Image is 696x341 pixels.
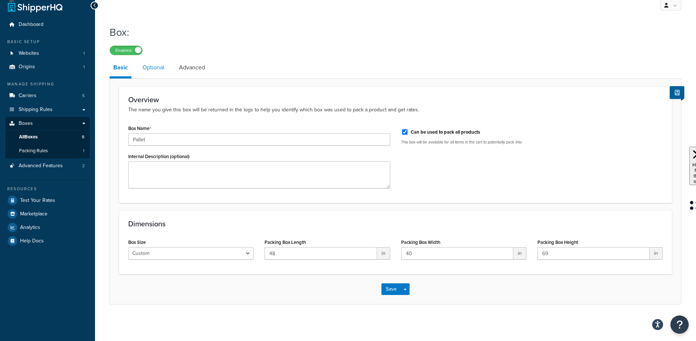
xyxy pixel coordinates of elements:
h1: Box: [110,25,672,39]
span: in [513,247,526,260]
li: Origins [5,60,90,74]
label: Box Size [128,240,146,245]
a: Marketplace [5,207,90,221]
span: Dashboard [19,22,43,28]
h3: Overview [128,96,663,104]
span: 1 [83,148,84,154]
span: All Boxes [19,134,38,140]
span: Carriers [19,93,37,99]
li: Websites [5,47,90,60]
span: Websites [19,50,39,57]
label: Enabled [110,46,142,55]
span: 5 [82,93,85,99]
span: in [650,247,663,260]
button: Save [381,283,401,295]
h3: Dimensions [128,220,663,228]
label: Internal Description (optional) [128,154,190,159]
a: Help Docs [5,234,90,248]
li: Boxes [5,117,90,158]
a: Advanced [175,59,209,76]
span: 2 [82,163,85,169]
div: Resources [5,186,90,192]
a: Boxes [5,117,90,130]
span: Test Your Rates [20,198,55,204]
li: Carriers [5,89,90,103]
a: Carriers5 [5,89,90,103]
div: Manage Shipping [5,81,90,87]
p: The name you give this box will be returned in the logs to help you identify which box was used t... [128,106,663,114]
a: AllBoxes8 [5,130,90,144]
label: Can be used to pack all products [411,129,480,135]
span: Marketplace [20,211,47,217]
a: Optional [139,59,168,76]
label: Packing Box Height [537,240,578,245]
a: Test Your Rates [5,194,90,207]
span: 1 [83,50,85,57]
a: Shipping Rules [5,103,90,116]
a: Basic [110,59,132,78]
span: Advanced Features [19,163,63,169]
a: Origins1 [5,60,90,74]
a: Websites1 [5,47,90,60]
span: Help Docs [20,238,44,244]
span: Packing Rules [19,148,48,154]
p: This box will be available for all items in the cart to potentially pack into [401,139,663,145]
a: Dashboard [5,18,90,31]
label: Box Name [128,126,151,131]
label: Packing Box Width [401,240,440,245]
span: 8 [82,134,84,140]
span: 1 [83,64,85,70]
li: Packing Rules [5,144,90,158]
div: Basic Setup [5,39,90,45]
span: Analytics [20,225,40,231]
a: Advanced Features2 [5,159,90,173]
a: Packing Rules1 [5,144,90,158]
button: Show Help Docs [670,86,684,99]
a: Analytics [5,221,90,234]
span: in [377,247,390,260]
span: Shipping Rules [19,107,53,113]
span: Boxes [19,120,33,127]
label: Packing Box Length [265,240,306,245]
button: Open Resource Center [670,315,689,334]
li: Advanced Features [5,159,90,173]
span: Origins [19,64,35,70]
